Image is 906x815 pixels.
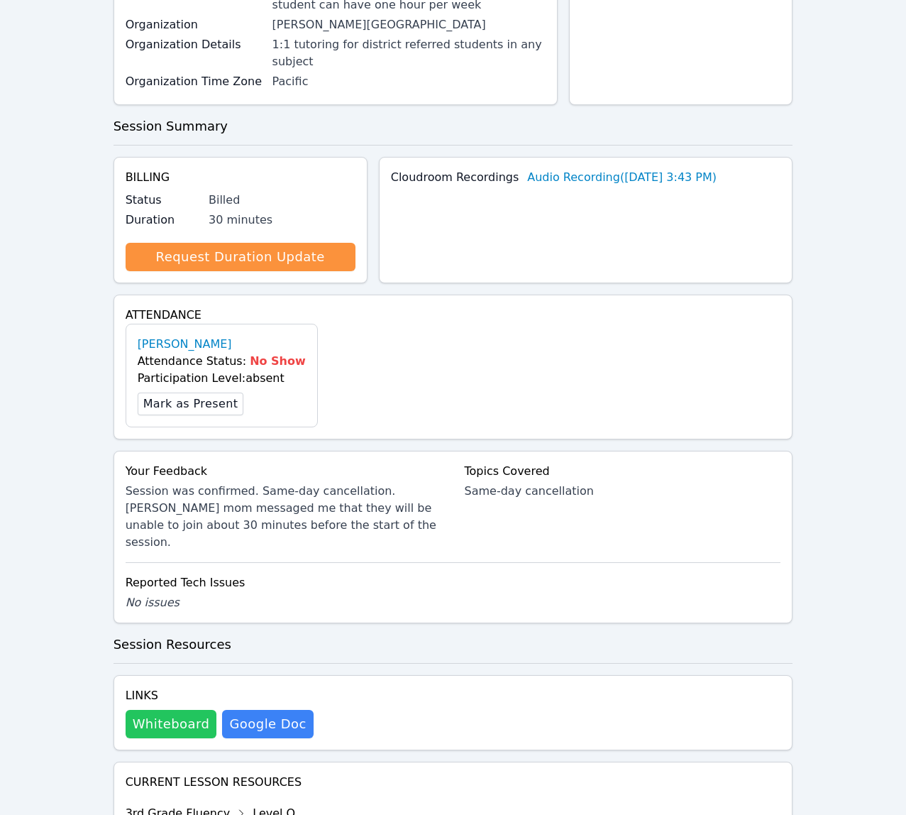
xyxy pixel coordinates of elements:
[391,169,519,186] label: Cloudroom Recordings
[138,353,306,370] div: Attendance Status:
[527,169,717,186] a: Audio Recording([DATE] 3:43 PM)
[126,463,442,480] div: Your Feedback
[126,16,264,33] label: Organization
[126,73,264,90] label: Organization Time Zone
[126,710,217,738] button: Whiteboard
[126,243,355,271] a: Request Duration Update
[126,169,355,186] h4: Billing
[209,192,355,209] div: Billed
[272,73,546,90] div: Pacific
[126,596,179,609] span: No issues
[138,393,244,415] button: Mark as Present
[465,463,781,480] div: Topics Covered
[272,36,546,70] div: 1:1 tutoring for district referred students in any subject
[126,774,781,791] h4: Current Lesson Resources
[126,574,781,591] div: Reported Tech Issues
[126,212,200,229] label: Duration
[126,687,314,704] h4: Links
[250,354,306,368] span: No Show
[272,16,546,33] div: [PERSON_NAME][GEOGRAPHIC_DATA]
[114,635,793,655] h3: Session Resources
[126,307,781,324] h4: Attendance
[114,116,793,136] h3: Session Summary
[138,370,306,387] div: Participation Level: absent
[138,336,232,353] a: [PERSON_NAME]
[222,710,313,738] a: Google Doc
[126,192,200,209] label: Status
[209,212,355,229] div: 30 minutes
[126,36,264,53] label: Organization Details
[126,483,442,551] div: Session was confirmed. Same-day cancellation. [PERSON_NAME] mom messaged me that they will be una...
[465,483,781,500] div: Same-day cancellation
